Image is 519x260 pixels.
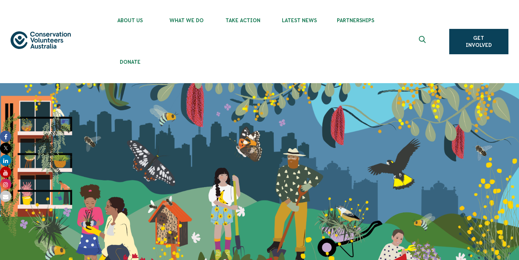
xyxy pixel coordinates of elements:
a: Get Involved [449,29,508,54]
span: Donate [102,59,158,65]
span: Latest News [271,18,327,23]
button: Expand search box Close search box [415,33,432,50]
span: Take Action [215,18,271,23]
span: About Us [102,18,158,23]
span: Expand search box [419,36,427,47]
img: logo.svg [11,31,71,49]
span: What We Do [158,18,215,23]
span: Partnerships [327,18,384,23]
